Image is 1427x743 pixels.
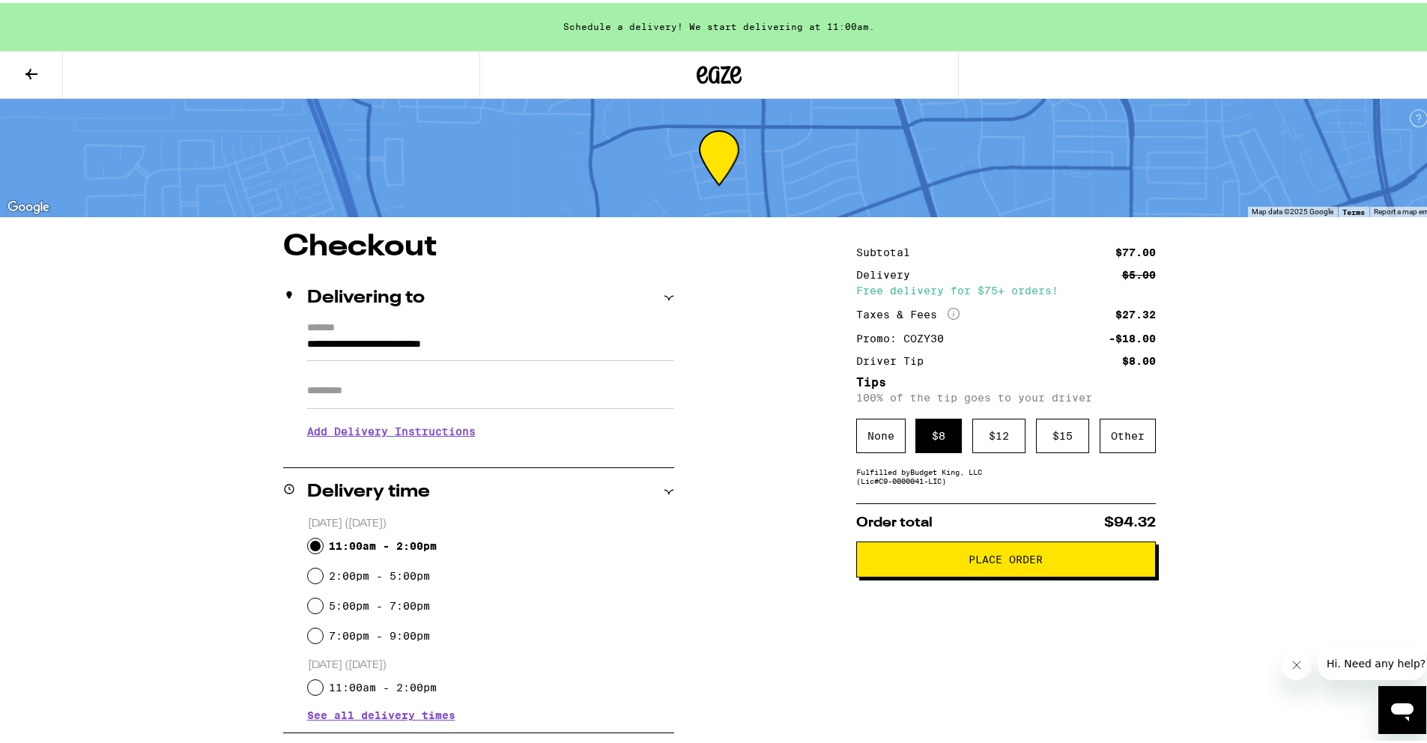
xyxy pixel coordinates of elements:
div: $27.32 [1115,306,1156,317]
div: $ 8 [915,416,962,450]
p: We'll contact you at [PHONE_NUMBER] when we arrive [307,446,674,458]
label: 7:00pm - 9:00pm [329,627,430,639]
div: None [856,416,906,450]
h3: Add Delivery Instructions [307,411,674,446]
a: Terms [1342,204,1365,213]
label: 2:00pm - 5:00pm [329,567,430,579]
p: 100% of the tip goes to your driver [856,389,1156,401]
h1: Checkout [283,229,674,259]
span: Place Order [969,551,1043,562]
div: Subtotal [856,244,921,255]
span: Map data ©2025 Google [1252,204,1333,213]
h2: Delivery time [307,480,430,498]
h5: Tips [856,374,1156,386]
div: Free delivery for $75+ orders! [856,282,1156,293]
label: 11:00am - 2:00pm [329,679,437,691]
div: Other [1100,416,1156,450]
div: $ 12 [972,416,1025,450]
label: 11:00am - 2:00pm [329,537,437,549]
div: -$18.00 [1109,330,1156,341]
button: Place Order [856,539,1156,574]
a: Open this area in Google Maps (opens a new window) [4,195,53,214]
img: Google [4,195,53,214]
iframe: Button to launch messaging window [1378,683,1426,731]
div: Fulfilled by Budget King, LLC (Lic# C9-0000041-LIC ) [856,464,1156,482]
span: $94.32 [1104,513,1156,527]
p: [DATE] ([DATE]) [308,514,674,528]
label: 5:00pm - 7:00pm [329,597,430,609]
iframe: Close message [1282,647,1312,677]
button: See all delivery times [307,707,455,718]
div: Taxes & Fees [856,305,960,318]
p: [DATE] ([DATE]) [308,655,674,670]
iframe: Message from company [1318,644,1426,677]
div: $ 15 [1036,416,1089,450]
div: Delivery [856,267,921,277]
div: $8.00 [1122,353,1156,363]
span: Order total [856,513,933,527]
div: Promo: COZY30 [856,330,954,341]
div: Driver Tip [856,353,934,363]
div: $77.00 [1115,244,1156,255]
div: $5.00 [1122,267,1156,277]
h2: Delivering to [307,286,425,304]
